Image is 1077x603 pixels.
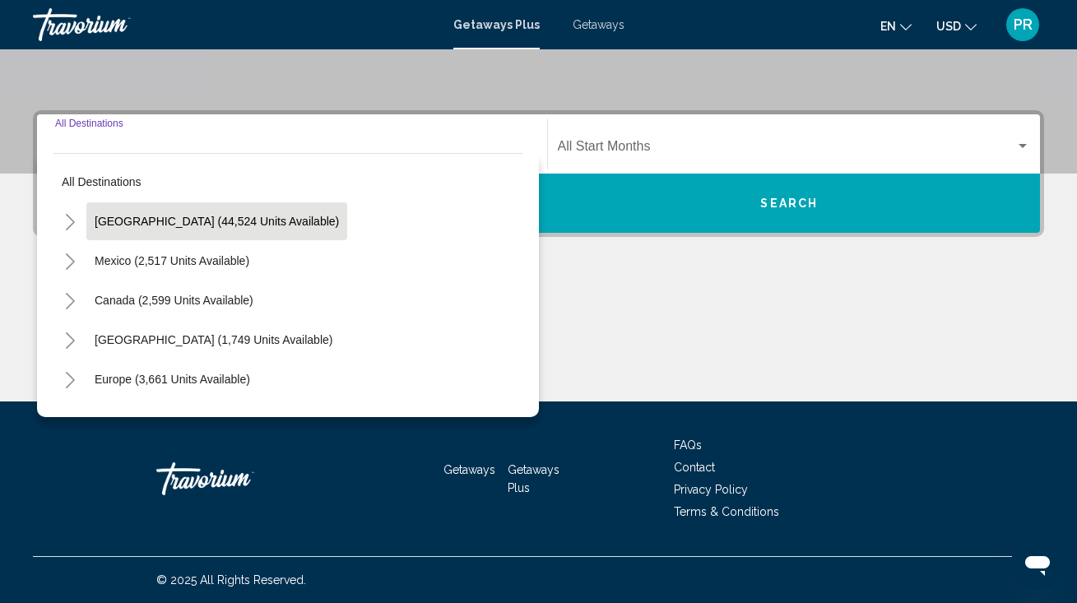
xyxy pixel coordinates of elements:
span: © 2025 All Rights Reserved. [156,573,306,587]
button: All destinations [53,163,522,201]
a: Privacy Policy [674,483,748,496]
button: Toggle United States (44,524 units available) [53,205,86,238]
div: Search widget [37,114,1040,233]
span: Europe (3,661 units available) [95,373,250,386]
a: Getaways Plus [453,18,540,31]
span: Search [760,197,818,211]
button: [GEOGRAPHIC_DATA] (44,524 units available) [86,202,347,240]
button: [GEOGRAPHIC_DATA] (211 units available) [86,400,332,438]
a: Getaways [573,18,624,31]
button: User Menu [1001,7,1044,42]
span: Mexico (2,517 units available) [95,254,249,267]
span: Canada (2,599 units available) [95,294,253,307]
span: [GEOGRAPHIC_DATA] (44,524 units available) [95,215,339,228]
a: Contact [674,461,715,474]
a: Travorium [33,8,437,41]
button: Toggle Caribbean & Atlantic Islands (1,749 units available) [53,323,86,356]
a: Travorium [156,454,321,503]
span: [GEOGRAPHIC_DATA] (1,749 units available) [95,333,332,346]
a: FAQs [674,438,702,452]
span: en [880,20,896,33]
span: USD [936,20,961,33]
button: Europe (3,661 units available) [86,360,258,398]
button: Toggle Canada (2,599 units available) [53,284,86,317]
a: Getaways Plus [508,463,559,494]
button: Mexico (2,517 units available) [86,242,258,280]
button: Toggle Australia (211 units available) [53,402,86,435]
button: Canada (2,599 units available) [86,281,262,319]
button: [GEOGRAPHIC_DATA] (1,749 units available) [86,321,341,359]
iframe: Button to launch messaging window [1011,537,1064,590]
a: Terms & Conditions [674,505,779,518]
button: Search [539,174,1041,233]
button: Toggle Europe (3,661 units available) [53,363,86,396]
span: All destinations [62,175,142,188]
span: PR [1014,16,1033,33]
button: Change language [880,14,912,38]
a: Getaways [443,463,495,476]
button: Toggle Mexico (2,517 units available) [53,244,86,277]
button: Change currency [936,14,977,38]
